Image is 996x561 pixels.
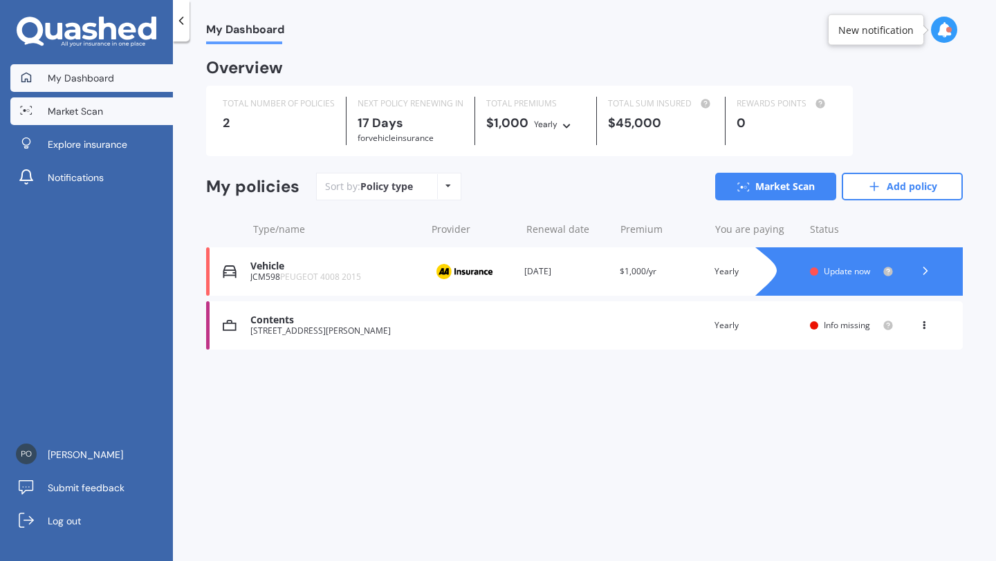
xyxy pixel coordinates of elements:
span: My Dashboard [206,23,284,41]
span: for Vehicle insurance [358,132,434,144]
a: Log out [10,507,173,535]
a: My Dashboard [10,64,173,92]
div: Contents [250,314,418,326]
span: Submit feedback [48,481,124,495]
img: AA [430,258,499,285]
div: REWARDS POINTS [737,97,836,111]
span: PEUGEOT 4008 2015 [280,271,361,283]
span: $1,000/yr [620,265,656,277]
div: Vehicle [250,260,418,272]
div: Yearly [714,265,798,278]
img: Vehicle [223,265,237,278]
a: Add policy [842,173,963,200]
span: [PERSON_NAME] [48,448,123,462]
div: 0 [737,116,836,130]
div: Status [810,222,894,236]
div: JCM598 [250,272,418,282]
b: 17 Days [358,115,403,131]
div: TOTAL PREMIUMS [486,97,585,111]
div: New notification [838,23,914,37]
span: Info missing [824,319,870,331]
a: Submit feedback [10,474,173,502]
div: 2 [223,116,335,130]
div: $45,000 [608,116,714,130]
a: [PERSON_NAME] [10,441,173,468]
div: Provider [432,222,515,236]
a: Explore insurance [10,131,173,158]
img: 5fc371a9ca9a03a7fe5c241e01214670 [16,444,37,464]
div: Premium [620,222,704,236]
span: Explore insurance [48,137,127,151]
span: Update now [824,265,870,277]
span: My Dashboard [48,71,114,85]
div: Sort by: [325,180,413,193]
div: TOTAL NUMBER OF POLICIES [223,97,335,111]
div: Yearly [534,117,557,131]
a: Notifications [10,164,173,191]
div: $1,000 [486,116,585,131]
div: [STREET_ADDRESS][PERSON_NAME] [250,326,418,336]
span: Notifications [48,171,104,184]
div: Type/name [253,222,421,236]
div: Yearly [714,318,798,332]
span: Market Scan [48,104,103,118]
a: Market Scan [10,97,173,125]
div: Overview [206,61,283,75]
div: Policy type [360,180,413,193]
div: TOTAL SUM INSURED [608,97,714,111]
div: [DATE] [524,265,608,278]
div: NEXT POLICY RENEWING IN [358,97,463,111]
div: My policies [206,177,299,197]
div: You are paying [715,222,799,236]
span: Log out [48,514,81,528]
img: Contents [223,318,237,332]
a: Market Scan [715,173,836,200]
div: Renewal date [526,222,610,236]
